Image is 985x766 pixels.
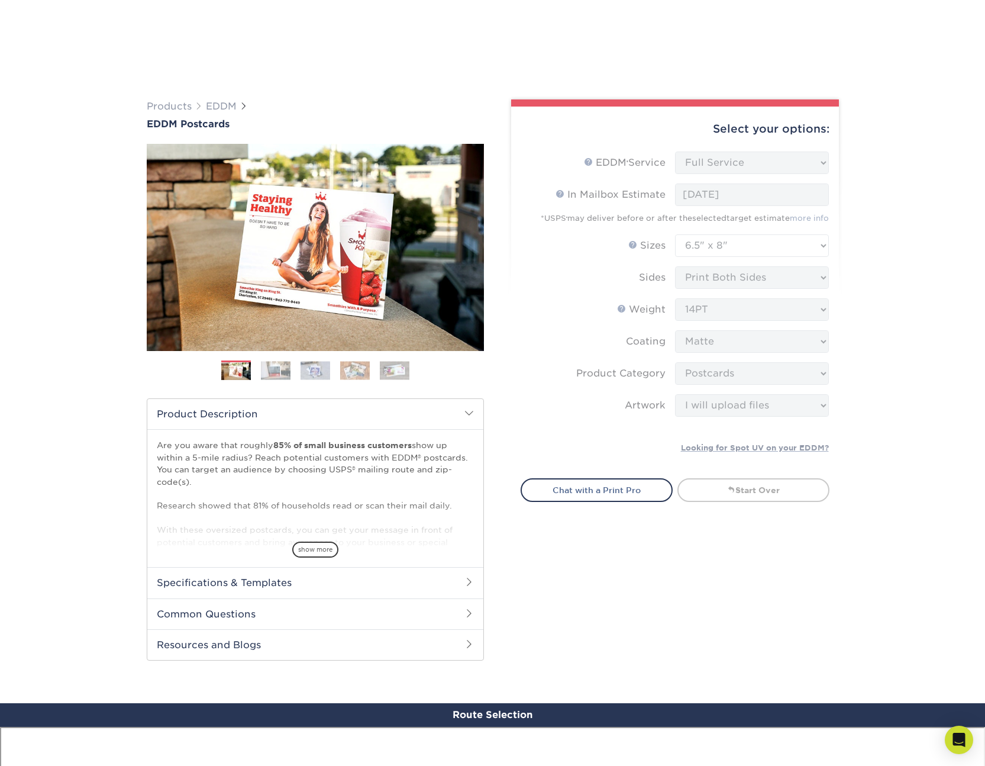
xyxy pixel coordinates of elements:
div: Open Intercom Messenger [945,726,973,754]
a: Products [147,101,192,112]
img: EDDM 04 [340,361,370,379]
iframe: Google Customer Reviews [3,730,101,762]
h2: Common Questions [147,598,483,629]
img: EDDM 05 [380,361,409,379]
p: Are you aware that roughly show up within a 5-mile radius? Reach potential customers with EDDM® p... [157,439,474,656]
h2: Product Description [147,399,483,429]
a: Start Over [677,478,829,502]
a: Chat with a Print Pro [521,478,673,502]
img: EDDM Postcards 01 [147,131,484,364]
a: EDDM Postcards [147,118,484,130]
h2: Resources and Blogs [147,629,483,660]
strong: 85% of small business customers [273,440,412,450]
div: Select your options: [521,107,829,152]
a: EDDM [206,101,237,112]
img: EDDM 02 [261,361,290,379]
img: EDDM 01 [221,361,251,382]
h2: Specifications & Templates [147,567,483,598]
img: EDDM 03 [301,361,330,379]
span: show more [292,542,338,558]
span: EDDM Postcards [147,118,230,130]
